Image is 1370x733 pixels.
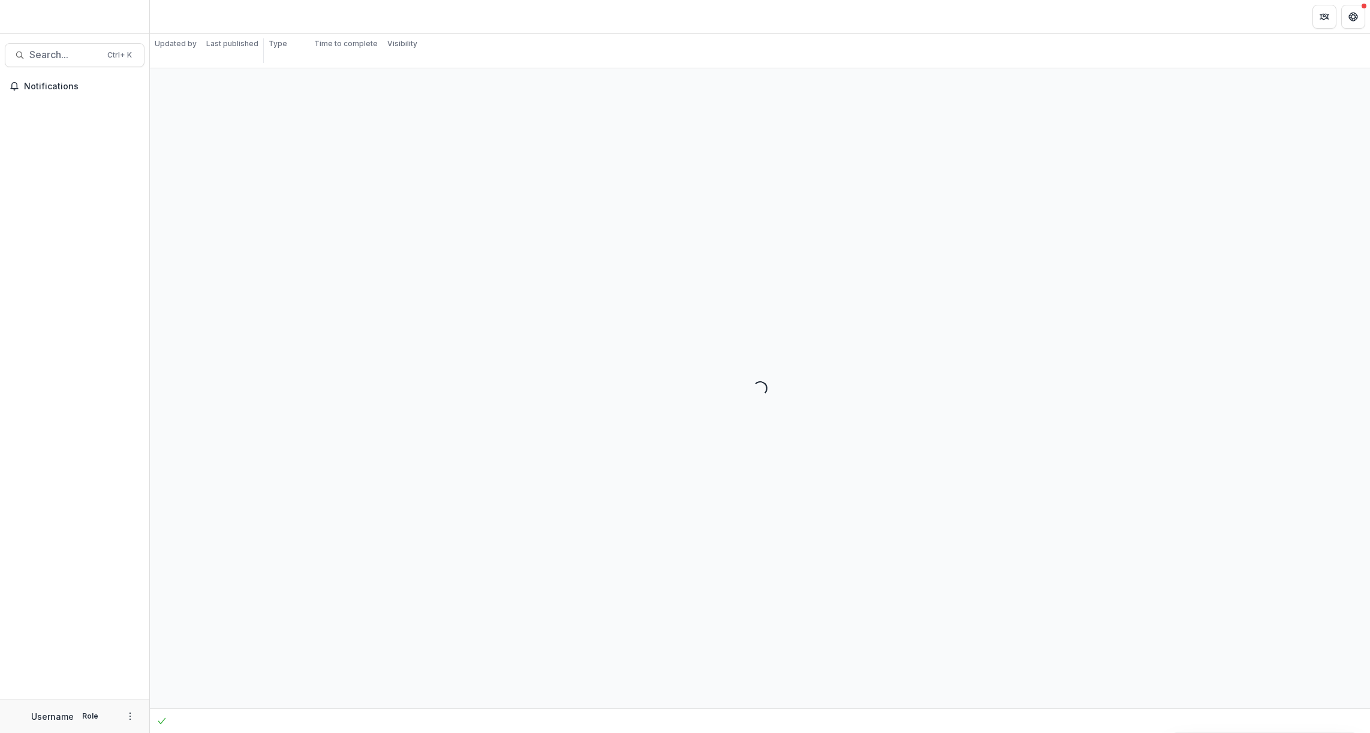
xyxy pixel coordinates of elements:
p: Updated by [155,38,197,49]
p: Type [269,38,287,49]
p: Last published [206,38,258,49]
button: Search... [5,43,144,67]
span: Search... [29,49,100,61]
div: Ctrl + K [105,49,134,62]
p: Time to complete [314,38,378,49]
button: Get Help [1341,5,1365,29]
span: Notifications [24,82,140,92]
button: Partners [1312,5,1336,29]
button: Notifications [5,77,144,96]
button: More [123,709,137,723]
p: Visibility [387,38,417,49]
p: Role [79,711,102,722]
p: Username [31,710,74,723]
